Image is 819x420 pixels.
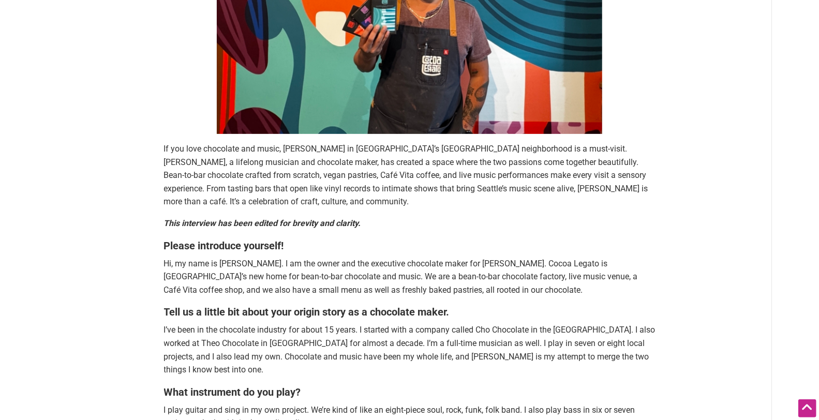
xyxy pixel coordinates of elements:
[164,144,648,206] span: If you love chocolate and music, [PERSON_NAME] in [GEOGRAPHIC_DATA]’s [GEOGRAPHIC_DATA] neighborh...
[164,259,638,295] span: Hi, my name is [PERSON_NAME]. I am the owner and the executive chocolate maker for [PERSON_NAME]....
[164,306,450,318] b: Tell us a little bit about your origin story as a chocolate maker.
[164,386,301,398] b: What instrument do you play?
[798,399,816,417] div: Scroll Back to Top
[164,239,284,252] strong: Please introduce yourself!
[164,325,656,374] span: I’ve been in the chocolate industry for about 15 years. I started with a company called Cho Choco...
[164,218,361,228] i: This interview has been edited for brevity and clarity.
